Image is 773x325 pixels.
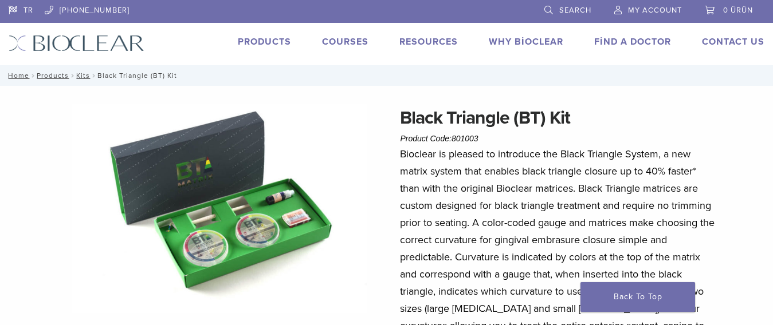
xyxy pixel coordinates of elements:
span: 801003 [452,134,478,143]
a: Contact Us [702,36,764,47]
span: / [90,73,97,78]
a: Kits [76,72,90,80]
img: Intro Black Triangle Kit-6 - Copy [72,104,367,313]
span: My Account [628,6,682,15]
span: / [69,73,76,78]
a: Products [37,72,69,80]
a: Courses [322,36,368,47]
img: Bioclear [9,35,144,51]
a: Products [238,36,291,47]
span: Search [559,6,591,15]
a: Home [5,72,29,80]
a: Back To Top [580,282,695,312]
a: Find A Doctor [594,36,671,47]
h1: Black Triangle (BT) Kit [400,104,715,132]
span: Product Code: [400,134,478,143]
a: Resources [399,36,458,47]
span: / [29,73,37,78]
font: 0 ürün [723,6,753,15]
a: Why Bioclear [489,36,563,47]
